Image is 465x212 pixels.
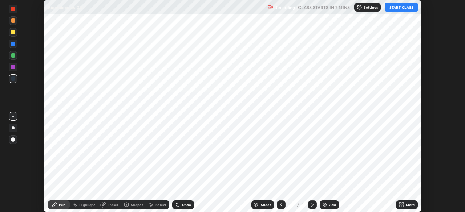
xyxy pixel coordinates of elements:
p: Recording [275,5,295,10]
div: Add [329,203,336,207]
div: Undo [182,203,191,207]
div: Shapes [131,203,143,207]
div: / [297,203,299,207]
div: More [406,203,415,207]
div: Pen [59,203,65,207]
p: Biomolecules-05 [48,4,82,10]
img: recording.375f2c34.svg [267,4,273,10]
p: Settings [364,5,378,9]
button: START CLASS [385,3,418,12]
h5: CLASS STARTS IN 2 MINS [298,4,350,11]
img: add-slide-button [322,202,328,208]
div: 1 [288,203,296,207]
div: Select [155,203,166,207]
img: class-settings-icons [356,4,362,10]
div: Highlight [79,203,95,207]
div: Slides [261,203,271,207]
div: Eraser [108,203,118,207]
div: 1 [301,201,305,208]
